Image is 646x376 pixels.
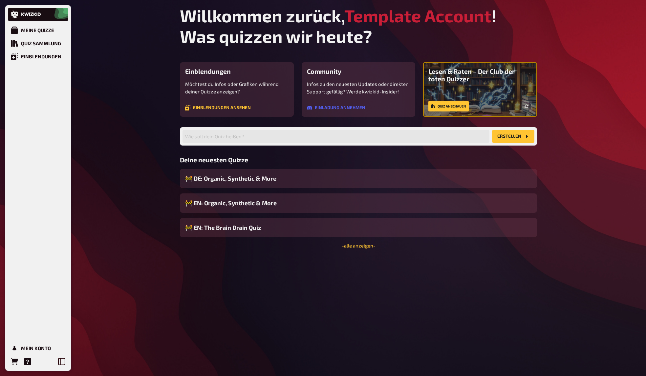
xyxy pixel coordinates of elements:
h3: Community [307,68,410,75]
a: 🚧 DE: Organic, Synthetic & More [180,169,537,188]
h3: Einblendungen [185,68,289,75]
a: Einladung annehmen [307,105,365,110]
p: Möchtest du Infos oder Grafiken während deiner Quizze anzeigen? [185,80,289,95]
a: Meine Quizze [8,24,68,37]
div: Quiz Sammlung [21,40,61,46]
p: Infos zu den neuesten Updates oder direkter Support gefällig? Werde kwizkid-Insider! [307,80,410,95]
a: Bestellungen [8,355,21,368]
span: 🚧 EN: The Brain Drain Quiz [185,223,261,232]
input: Wie soll dein Quiz heißen? [183,130,489,143]
div: Einblendungen [21,53,61,59]
a: Hilfe [21,355,34,368]
a: Einblendungen [8,50,68,63]
span: Template Account [344,5,491,26]
a: Mein Konto [8,342,68,355]
a: Quiz anschauen [428,101,469,111]
div: Meine Quizze [21,27,54,33]
div: Mein Konto [21,345,51,351]
h3: Lesen & Raten – Der Club der toten Quizzer [428,68,532,83]
h1: Willkommen zurück, ! Was quizzen wir heute? [180,5,537,47]
h3: Deine neuesten Quizze [180,156,537,164]
a: 🚧 EN: The Brain Drain Quiz [180,218,537,237]
span: 🚧 EN: Organic, Synthetic & More [185,199,277,208]
a: Einblendungen ansehen [185,105,251,110]
span: 🚧 DE: Organic, Synthetic & More [185,174,276,183]
button: Erstellen [492,130,534,143]
a: 🚧 EN: Organic, Synthetic & More [180,193,537,213]
a: Quiz Sammlung [8,37,68,50]
a: -alle anzeigen- [342,243,376,248]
